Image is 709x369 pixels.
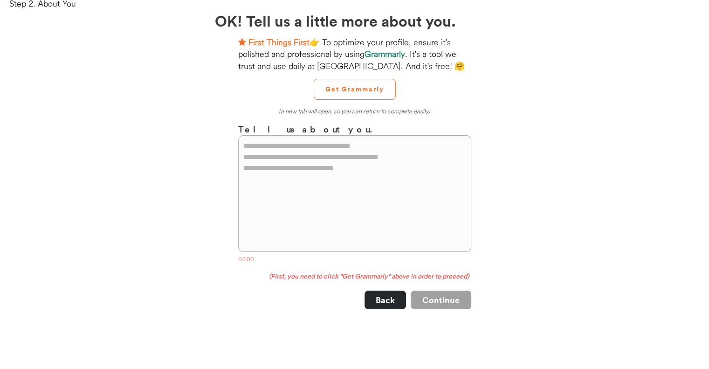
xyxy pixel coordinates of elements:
[238,36,471,72] div: 👉 To optimize your profile, ensure it's polished and professional by using . It's a tool we trust...
[238,272,471,281] div: (First, you need to click "Get Grammarly" above in order to proceed)
[314,79,396,100] button: Get Grammarly
[248,37,310,48] strong: First Things First
[215,9,495,32] h2: OK! Tell us a little more about you.
[238,256,471,265] div: 0/500
[279,107,430,115] em: (a new tab will open, so you can return to complete easily)
[411,291,471,309] button: Continue
[238,122,471,136] h3: Tell us about you.
[365,49,405,59] strong: Grammarly
[365,291,406,309] button: Back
